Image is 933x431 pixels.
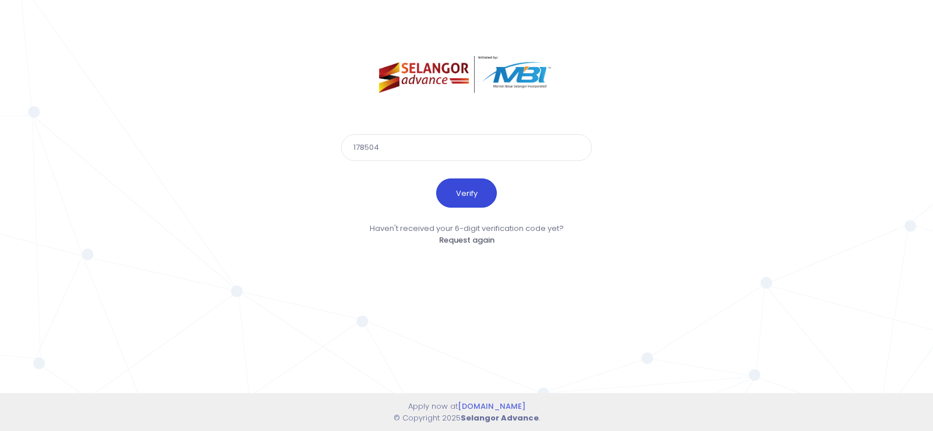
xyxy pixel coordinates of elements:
button: Verify [436,178,497,208]
strong: Selangor Advance [461,412,539,423]
a: [DOMAIN_NAME] [458,401,525,412]
span: Haven't received your 6-digit verification code yet? [370,223,564,234]
a: Request again [439,234,494,246]
img: selangor-advance.png [379,56,555,93]
input: 6 Digits Verification Code [341,134,592,161]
